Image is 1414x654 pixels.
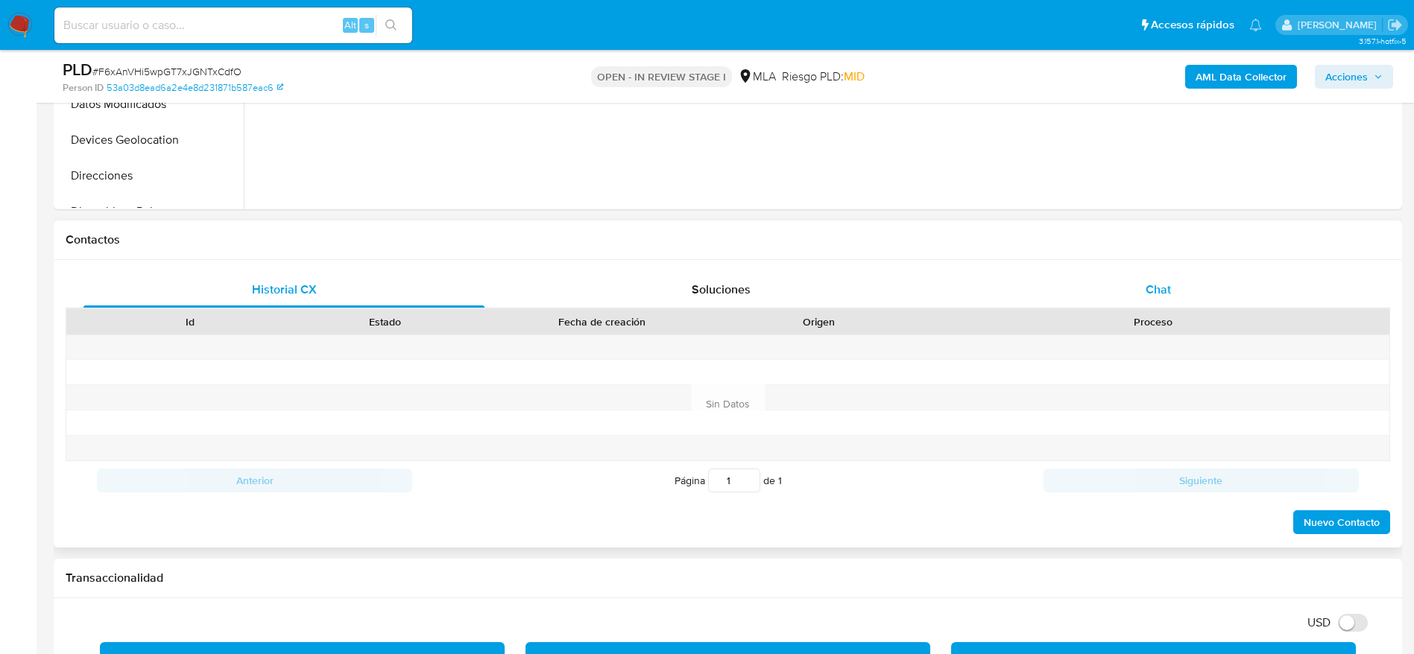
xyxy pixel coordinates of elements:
[97,469,412,492] button: Anterior
[63,57,92,81] b: PLD
[1325,65,1368,89] span: Acciones
[738,69,776,85] div: MLA
[692,281,751,298] span: Soluciones
[63,81,104,95] b: Person ID
[364,18,369,32] span: s
[1315,65,1393,89] button: Acciones
[1151,17,1234,33] span: Accesos rápidos
[376,15,406,36] button: search-icon
[1298,18,1382,32] p: elaine.mcfarlane@mercadolibre.com
[591,66,732,87] p: OPEN - IN REVIEW STAGE I
[1359,35,1407,47] span: 3.157.1-hotfix-5
[57,122,244,158] button: Devices Geolocation
[732,314,906,329] div: Origen
[344,18,356,32] span: Alt
[57,194,244,229] button: Dispositivos Point
[66,232,1390,247] h1: Contactos
[298,314,473,329] div: Estado
[1146,281,1171,298] span: Chat
[675,469,782,492] span: Página de
[66,571,1390,585] h1: Transaccionalidad
[1387,17,1403,33] a: Salir
[844,68,865,85] span: MID
[103,314,277,329] div: Id
[107,81,283,95] a: 53a03d8ead6a2e4e8d231871b587eac6
[778,473,782,488] span: 1
[782,69,865,85] span: Riesgo PLD:
[1293,510,1390,534] button: Nuevo Contacto
[493,314,711,329] div: Fecha de creación
[252,281,317,298] span: Historial CX
[1196,65,1287,89] b: AML Data Collector
[927,314,1379,329] div: Proceso
[57,158,244,194] button: Direcciones
[1044,469,1359,492] button: Siguiente
[1185,65,1297,89] button: AML Data Collector
[57,86,244,122] button: Datos Modificados
[1249,19,1262,31] a: Notificaciones
[92,64,242,79] span: # F6xAnVHi5wpGT7xJGNTxCdfO
[54,16,412,35] input: Buscar usuario o caso...
[1304,512,1380,533] span: Nuevo Contacto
